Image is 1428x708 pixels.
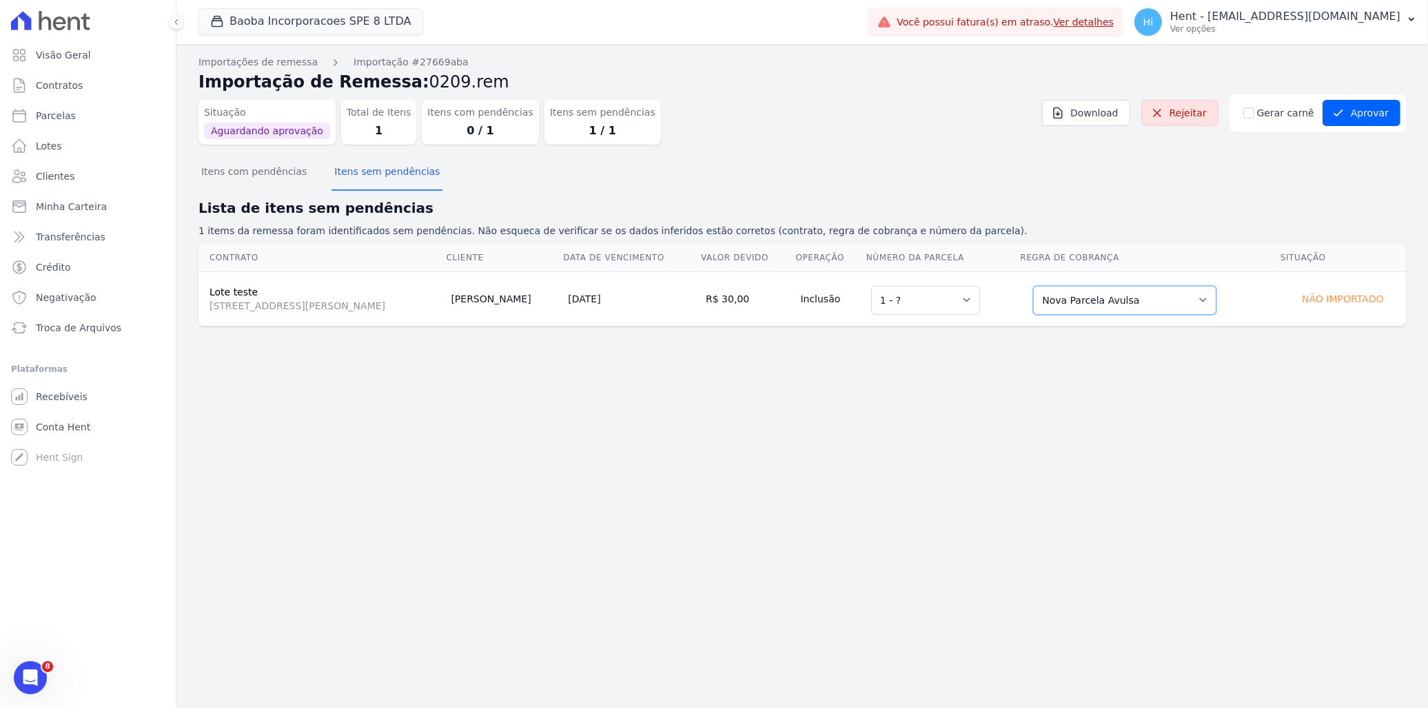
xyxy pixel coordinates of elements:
span: Recebíveis [36,390,88,404]
h2: Lista de itens sem pendências [198,198,1406,218]
span: Troca de Arquivos [36,321,121,335]
th: Operação [795,244,866,272]
a: Parcelas [6,102,170,129]
span: Negativação [36,291,96,304]
a: Clientes [6,163,170,190]
span: Clientes [36,169,74,183]
td: [DATE] [562,271,700,326]
span: Parcelas [36,109,76,123]
dt: Itens com pendências [427,105,533,120]
button: Aprovar [1323,100,1400,126]
span: Minha Carteira [36,200,107,214]
th: Regra de Cobrança [1019,244,1280,272]
a: Troca de Arquivos [6,314,170,342]
button: Itens sem pendências [331,155,442,191]
span: 0209.rem [429,72,509,92]
div: Plataformas [11,361,165,377]
dd: 1 [347,123,411,139]
p: Hent - [EMAIL_ADDRESS][DOMAIN_NAME] [1170,10,1400,23]
label: Gerar carnê [1257,106,1314,121]
span: Transferências [36,230,105,244]
a: Conta Hent [6,413,170,441]
th: Data de Vencimento [562,244,700,272]
a: Lotes [6,132,170,160]
th: Valor devido [700,244,795,272]
p: Ver opções [1170,23,1400,34]
th: Cliente [445,244,562,272]
span: Crédito [36,260,71,274]
th: Contrato [198,244,445,272]
iframe: Intercom live chat [14,661,47,694]
span: Hi [1143,17,1153,27]
th: Situação [1280,244,1406,272]
a: Rejeitar [1141,100,1218,126]
button: Baoba Incorporacoes SPE 8 LTDA [198,8,423,34]
a: Crédito [6,253,170,281]
a: Recebíveis [6,383,170,410]
a: Importação #27669aba [354,55,469,70]
span: Conta Hent [36,420,90,434]
a: Negativação [6,284,170,311]
dt: Total de Itens [347,105,411,120]
a: Ver detalhes [1053,17,1114,28]
a: Contratos [6,72,170,99]
dd: 1 / 1 [550,123,655,139]
a: Lote teste [210,287,258,298]
span: Visão Geral [36,48,91,62]
a: Minha Carteira [6,193,170,220]
p: 1 items da remessa foram identificados sem pendências. Não esqueca de verificar se os dados infer... [198,224,1406,238]
a: Transferências [6,223,170,251]
span: Você possui fatura(s) em atraso. [897,15,1114,30]
span: [STREET_ADDRESS][PERSON_NAME] [210,299,440,313]
div: Não importado [1285,289,1400,309]
td: Inclusão [795,271,866,326]
td: [PERSON_NAME] [445,271,562,326]
a: Download [1042,100,1130,126]
span: Contratos [36,79,83,92]
span: Lotes [36,139,62,153]
dt: Itens sem pendências [550,105,655,120]
a: Importações de remessa [198,55,318,70]
nav: Breadcrumb [198,55,1406,70]
span: Aguardando aprovação [204,123,330,139]
span: 8 [42,661,53,672]
dd: 0 / 1 [427,123,533,139]
button: Itens com pendências [198,155,309,191]
td: R$ 30,00 [700,271,795,326]
th: Número da Parcela [866,244,1019,272]
button: Hi Hent - [EMAIL_ADDRESS][DOMAIN_NAME] Ver opções [1123,3,1428,41]
h2: Importação de Remessa: [198,70,1406,94]
a: Visão Geral [6,41,170,69]
dt: Situação [204,105,330,120]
